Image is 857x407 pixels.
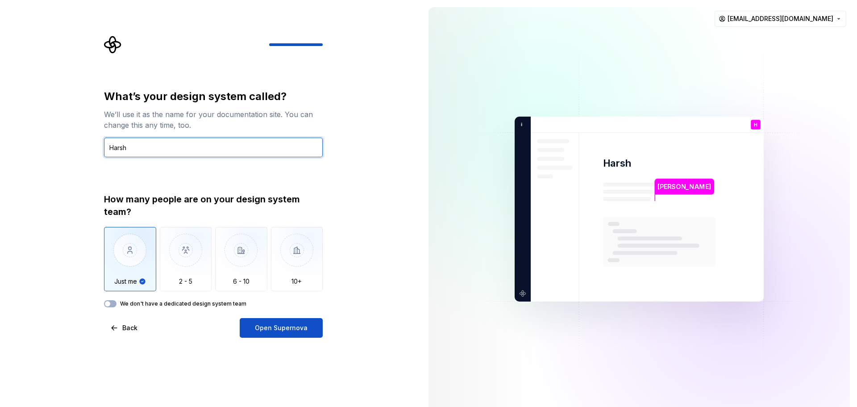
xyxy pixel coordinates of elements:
div: We’ll use it as the name for your documentation site. You can change this any time, too. [104,109,323,130]
div: What’s your design system called? [104,89,323,104]
div: How many people are on your design system team? [104,193,323,218]
span: Open Supernova [255,323,308,332]
svg: Supernova Logo [104,36,122,54]
span: Back [122,323,137,332]
button: [EMAIL_ADDRESS][DOMAIN_NAME] [715,11,846,27]
input: Design system name [104,138,323,157]
label: We don't have a dedicated design system team [120,300,246,307]
button: Open Supernova [240,318,323,338]
span: [EMAIL_ADDRESS][DOMAIN_NAME] [728,14,833,23]
p: Harsh [603,157,632,170]
button: Back [104,318,145,338]
p: H [754,122,757,127]
p: i [518,121,522,129]
p: [PERSON_NAME] [657,182,711,192]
